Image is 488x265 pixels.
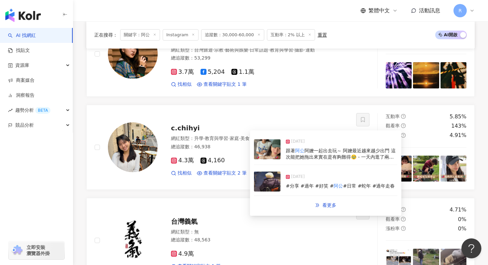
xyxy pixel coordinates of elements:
[286,148,397,199] span: 阿嬤一起出去玩～ 阿嬤最近越來越少出門 這次能把她拖出來實在是有夠難得🥹 - 一天內逛了兩個[DEMOGRAPHIC_DATA]！ 📍[GEOGRAPHIC_DATA] 357[GEOGRAPH...
[205,136,228,141] span: 教育與學習
[120,29,160,41] span: 關鍵字：阿公
[197,81,247,88] a: 查看關鍵字貼文 1 筆
[171,144,348,150] div: 總追蹤數 ： 46,938
[86,105,475,190] a: KOL Avatarc.chihyi網紅類型：升學·教育與學習·家庭·美食·旅遊總追蹤數：46,9384.3萬4,160找相似查看關鍵字貼文 2 筆互動率question-circle5.85%...
[419,7,440,14] span: 活動訊息
[401,217,406,221] span: question-circle
[386,216,400,222] span: 觀看率
[171,157,194,164] span: 4.3萬
[305,47,315,53] span: 運動
[171,124,200,132] span: c.chihyi
[386,226,400,231] span: 漲粉率
[318,32,327,38] div: 重置
[368,7,390,14] span: 繁體中文
[9,241,64,259] a: chrome extension立即安裝 瀏覽器外掛
[108,29,158,79] img: KOL Avatar
[449,113,466,120] div: 5.85%
[401,226,406,231] span: question-circle
[171,250,194,257] span: 4.9萬
[8,47,30,54] a: 找貼文
[86,11,475,97] a: KOL Avatar通勤路上觀察日記[DOMAIN_NAME][DATE]我是Sha：通勤路上觀察日記網紅類型：台灣旅遊·宗教·藝術與娛樂·日常話題·教育與學習·攝影·運動總追蹤數：53,299...
[294,47,304,53] span: 攝影
[401,123,406,128] span: question-circle
[386,123,400,128] span: 觀看率
[441,62,466,88] img: post-image
[413,156,439,182] img: post-image
[171,68,194,75] span: 3.7萬
[228,136,229,141] span: ·
[322,202,336,208] span: 看更多
[401,114,406,119] span: question-circle
[449,206,466,213] div: 4.71%
[194,136,203,141] span: 升學
[203,81,247,88] span: 查看關鍵字貼文 1 筆
[225,47,248,53] span: 藝術與娛樂
[441,156,466,182] img: post-image
[197,170,247,177] a: 查看關鍵字貼文 2 筆
[178,170,192,177] span: 找相似
[201,29,264,41] span: 追蹤數：30,000-60,000
[386,62,412,88] img: post-image
[461,238,481,258] iframe: Help Scout Beacon - Open
[231,68,254,75] span: 1.1萬
[171,229,348,235] div: 網紅類型 ： 無
[286,148,295,153] span: 跟著
[8,77,35,84] a: 商案媒合
[171,47,348,54] div: 網紅類型 ：
[295,148,304,153] mark: 阿公
[230,136,239,141] span: 家庭
[451,122,466,130] div: 143%
[401,207,406,212] span: question-circle
[270,47,293,53] span: 教育與學習
[334,183,343,189] mark: 阿公
[291,174,305,180] span: [DATE]
[15,103,50,118] span: 趨勢分析
[286,183,334,189] span: #分享 #過年 #好笑 #
[201,157,225,164] span: 4,160
[267,29,315,41] span: 互動率：2% 以上
[343,183,395,189] span: #日常 #蛇年 #過年走春
[458,225,466,232] div: 0%
[203,170,247,177] span: 查看關鍵字貼文 2 筆
[449,132,466,139] div: 4.91%
[171,170,192,177] a: 找相似
[11,245,24,256] img: chrome extension
[15,118,34,133] span: 競品分析
[171,217,198,225] span: 台灣義氣
[27,244,50,256] span: 立即安裝 瀏覽器外掛
[108,122,158,172] img: KOL Avatar
[250,47,268,53] span: 日常話題
[386,114,400,119] span: 互動率
[171,81,192,88] a: 找相似
[171,237,348,243] div: 總追蹤數 ： 48,563
[35,107,50,114] div: BETA
[15,58,29,73] span: 資源庫
[203,136,205,141] span: ·
[458,7,462,14] span: R
[293,47,294,53] span: ·
[163,29,199,41] span: Instagram
[194,47,213,53] span: 台灣旅遊
[254,172,281,192] img: post-image
[171,55,348,62] div: 總追蹤數 ： 53,299
[248,47,250,53] span: ·
[8,108,13,113] span: rise
[214,47,223,53] span: 宗教
[291,138,305,145] span: [DATE]
[223,47,225,53] span: ·
[94,32,118,38] span: 正在搜尋 ：
[413,62,439,88] img: post-image
[304,47,305,53] span: ·
[213,47,214,53] span: ·
[240,136,250,141] span: 美食
[8,92,35,99] a: 洞察報告
[308,199,343,212] a: double-right看更多
[5,9,41,22] img: logo
[401,133,406,138] span: question-circle
[239,136,240,141] span: ·
[8,32,36,39] a: searchAI 找網紅
[315,203,320,207] span: double-right
[201,68,225,75] span: 5,204
[458,216,466,223] div: 0%
[254,139,281,159] img: post-image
